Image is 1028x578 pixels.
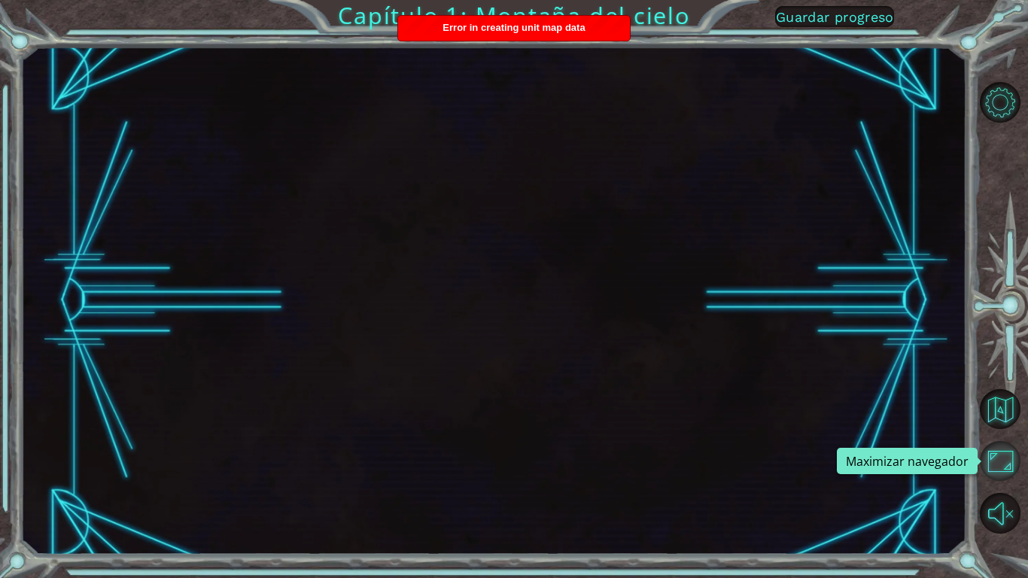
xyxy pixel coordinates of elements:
[443,22,585,33] span: Error in creating unit map data
[776,9,894,25] span: Guardar progreso
[980,441,1020,482] button: Maximizar navegador
[775,6,894,27] button: Guardar progreso
[837,448,978,474] div: Maximizar navegador
[980,389,1020,430] button: Volver al mapa
[980,493,1020,534] button: Sonido encendido
[982,383,1028,435] a: Volver al mapa
[980,82,1020,123] button: Opciones de nivel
